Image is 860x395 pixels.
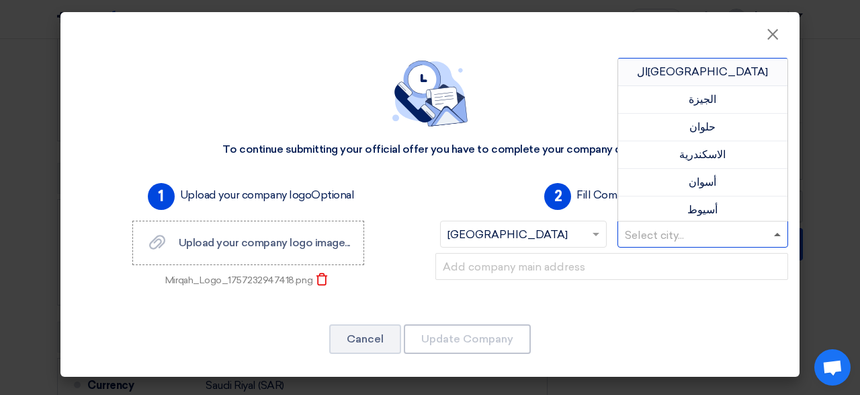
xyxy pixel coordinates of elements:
span: Optional [311,188,354,201]
a: Open chat [814,349,851,386]
button: Cancel [329,324,401,354]
label: Fill Company Address [576,187,684,203]
span: الجيزة [689,93,716,106]
span: 2 [544,183,571,210]
button: Update Company [404,324,531,354]
span: 1 [148,183,175,210]
label: Upload your company logo [180,187,355,203]
span: × [766,24,779,51]
span: ال[GEOGRAPHIC_DATA] [637,65,768,78]
span: أسيوط [687,203,718,216]
input: Add company main address [435,253,788,280]
span: أسوان [689,176,716,188]
div: To continue submitting your official offer you have to complete your company data [222,143,637,157]
span: Upload your company logo image... [179,236,350,249]
img: empty_state_contact.svg [392,61,468,127]
span: الاسكندرية [679,148,726,161]
div: Mirqah_Logo_1757232947418.png [165,273,312,287]
button: Close [755,22,790,48]
span: حلوان [689,120,716,133]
